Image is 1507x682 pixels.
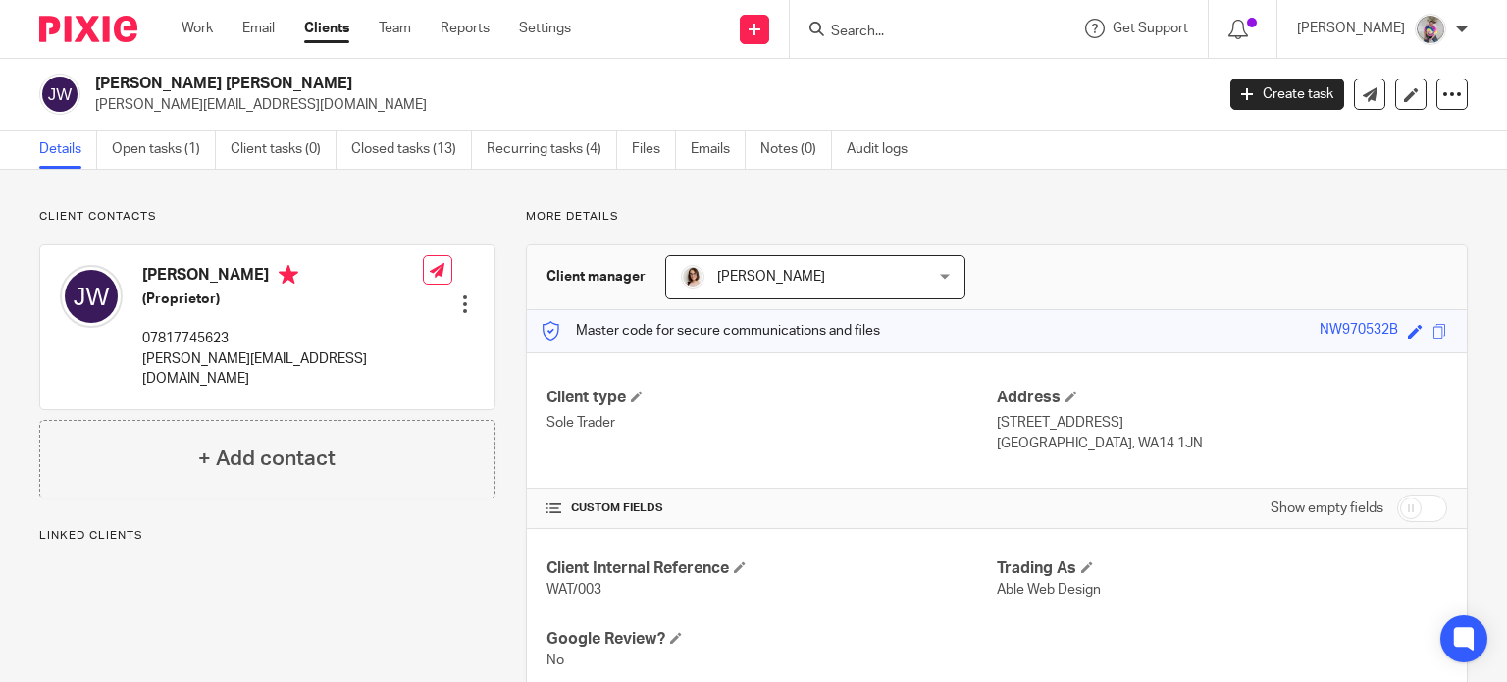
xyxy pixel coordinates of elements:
[351,131,472,169] a: Closed tasks (13)
[39,74,80,115] img: svg%3E
[546,629,997,650] h4: Google Review?
[997,413,1447,433] p: [STREET_ADDRESS]
[997,388,1447,408] h4: Address
[242,19,275,38] a: Email
[1271,498,1383,518] label: Show empty fields
[691,131,746,169] a: Emails
[142,329,423,348] p: 07817745623
[112,131,216,169] a: Open tasks (1)
[1415,14,1446,45] img: DBTieDye.jpg
[231,131,337,169] a: Client tasks (0)
[182,19,213,38] a: Work
[829,24,1006,41] input: Search
[39,528,495,544] p: Linked clients
[95,95,1201,115] p: [PERSON_NAME][EMAIL_ADDRESS][DOMAIN_NAME]
[1320,320,1398,342] div: NW970532B
[519,19,571,38] a: Settings
[847,131,922,169] a: Audit logs
[142,289,423,309] h5: (Proprietor)
[542,321,880,341] p: Master code for secure communications and files
[39,209,495,225] p: Client contacts
[60,265,123,328] img: svg%3E
[546,558,997,579] h4: Client Internal Reference
[997,434,1447,453] p: [GEOGRAPHIC_DATA], WA14 1JN
[546,388,997,408] h4: Client type
[546,267,646,287] h3: Client manager
[1230,79,1344,110] a: Create task
[717,270,825,284] span: [PERSON_NAME]
[95,74,980,94] h2: [PERSON_NAME] [PERSON_NAME]
[279,265,298,285] i: Primary
[142,349,423,390] p: [PERSON_NAME][EMAIL_ADDRESS][DOMAIN_NAME]
[997,583,1101,597] span: Able Web Design
[487,131,617,169] a: Recurring tasks (4)
[39,131,97,169] a: Details
[681,265,704,289] img: Caroline%20-%20HS%20-%20LI.png
[39,16,137,42] img: Pixie
[526,209,1468,225] p: More details
[198,444,336,474] h4: + Add contact
[379,19,411,38] a: Team
[1113,22,1188,35] span: Get Support
[760,131,832,169] a: Notes (0)
[997,558,1447,579] h4: Trading As
[1297,19,1405,38] p: [PERSON_NAME]
[546,413,997,433] p: Sole Trader
[142,265,423,289] h4: [PERSON_NAME]
[304,19,349,38] a: Clients
[632,131,676,169] a: Files
[546,654,564,667] span: No
[441,19,490,38] a: Reports
[546,500,997,516] h4: CUSTOM FIELDS
[546,583,601,597] span: WAT/003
